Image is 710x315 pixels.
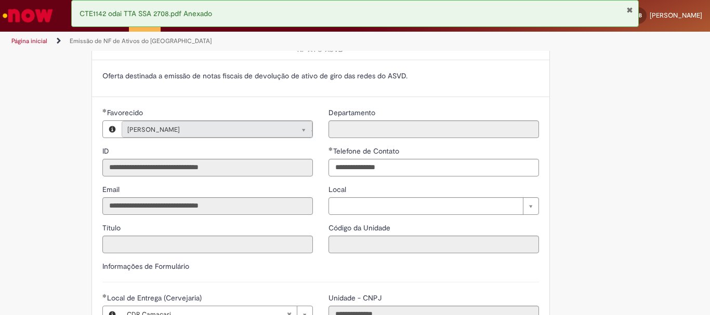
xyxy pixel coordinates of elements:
[11,37,47,45] a: Página inicial
[328,185,348,194] span: Local
[626,6,633,14] button: Fechar Notificação
[328,223,392,233] label: Somente leitura - Código da Unidade
[328,159,539,176] input: Telefone de Contato
[328,293,384,303] span: Somente leitura - Unidade - CNPJ
[127,121,286,138] span: [PERSON_NAME]
[1,5,55,26] img: ServiceNow
[102,185,122,194] span: Somente leitura - Email
[80,9,212,18] span: CTE1142 odai TTA SSA 2708.pdf Anexado
[102,262,189,271] label: Informações de Formulário
[102,107,145,118] label: Somente leitura - Necessários - Favorecido
[102,184,122,195] label: Somente leitura - Email
[70,37,212,45] a: Emissão de NF de Ativos do [GEOGRAPHIC_DATA]
[122,121,312,138] a: [PERSON_NAME]Limpar campo Favorecido
[328,120,539,138] input: Departamento
[328,108,377,117] span: Somente leitura - Departamento
[650,11,702,20] span: [PERSON_NAME]
[328,107,377,118] label: Somente leitura - Departamento
[8,32,466,51] ul: Trilhas de página
[102,71,539,81] p: Oferta destinada a emissão de notas fiscais de devolução de ativo de giro das redes do ASVD.
[107,293,204,303] span: Necessários - Local de Entrega (Cervejaria)
[102,236,313,253] input: Título
[328,197,539,215] a: Limpar campo Local
[328,293,384,303] label: Somente leitura - Unidade - CNPJ
[103,121,122,138] button: Favorecido, Visualizar este registro Gilson Benicio
[102,294,107,298] span: Obrigatório Preenchido
[328,147,333,151] span: Obrigatório Preenchido
[102,197,313,215] input: Email
[102,223,123,233] label: Somente leitura - Título
[107,108,145,117] span: Necessários - Favorecido
[102,146,111,156] label: Somente leitura - ID
[102,108,107,113] span: Obrigatório Preenchido
[333,146,401,156] span: Telefone de Contato
[102,159,313,176] input: ID
[328,236,539,253] input: Código da Unidade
